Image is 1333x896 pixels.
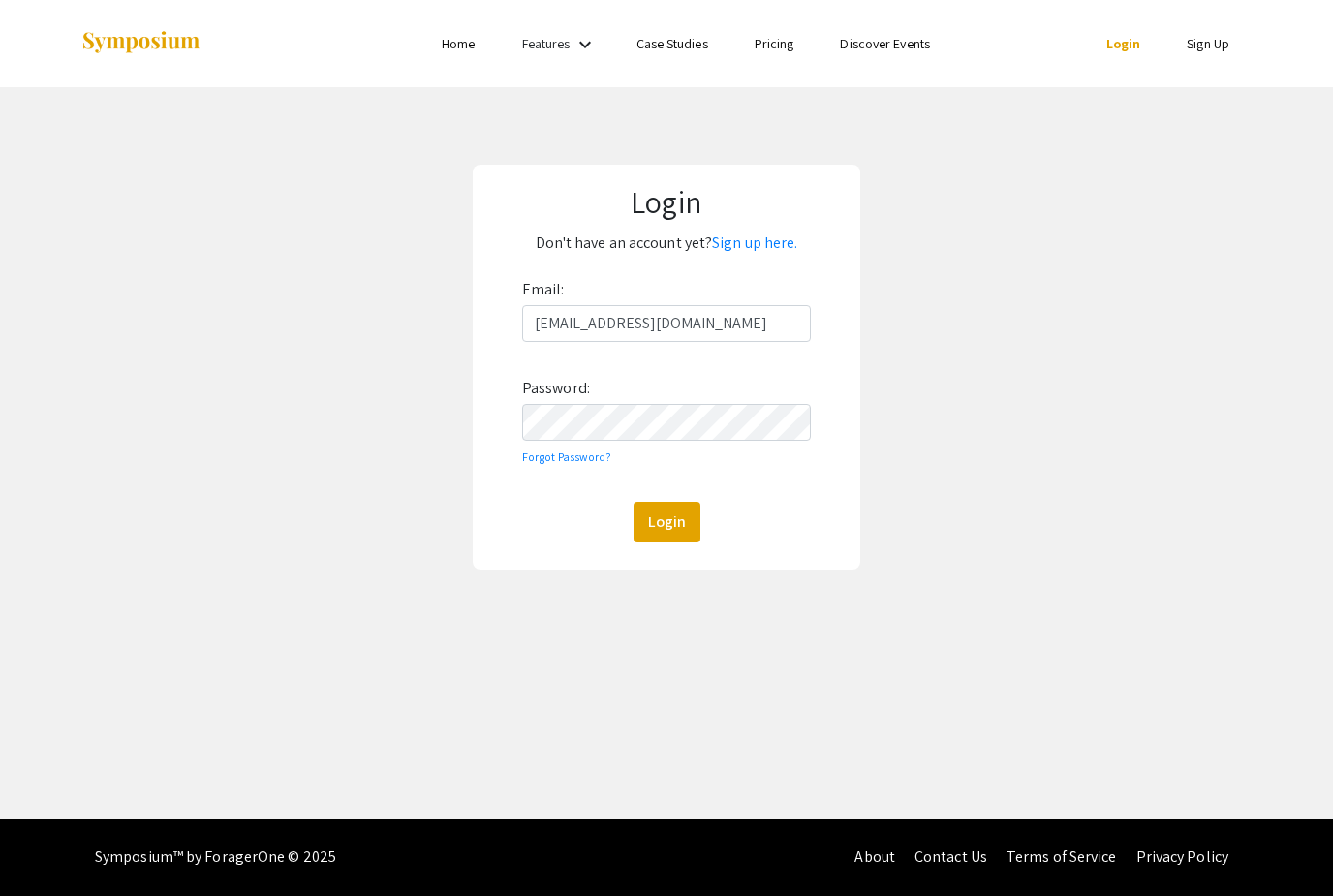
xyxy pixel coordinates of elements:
[95,819,336,896] div: Symposium™ by ForagerOne © 2025
[522,274,565,305] label: Email:
[1106,35,1141,52] a: Login
[1007,847,1117,867] a: Terms of Service
[522,449,612,464] a: Forgot Password?
[712,232,797,253] a: Sign up here.
[522,35,571,52] a: Features
[442,35,475,52] a: Home
[840,35,930,52] a: Discover Events
[80,30,201,56] img: Symposium by ForagerOne
[522,373,590,404] label: Password:
[486,183,848,220] h1: Login
[634,502,700,542] button: Login
[914,847,987,867] a: Contact Us
[854,847,895,867] a: About
[1187,35,1229,52] a: Sign Up
[755,35,794,52] a: Pricing
[636,35,708,52] a: Case Studies
[486,228,848,259] p: Don't have an account yet?
[573,33,597,56] mat-icon: Expand Features list
[15,809,82,881] iframe: Chat
[1136,847,1228,867] a: Privacy Policy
